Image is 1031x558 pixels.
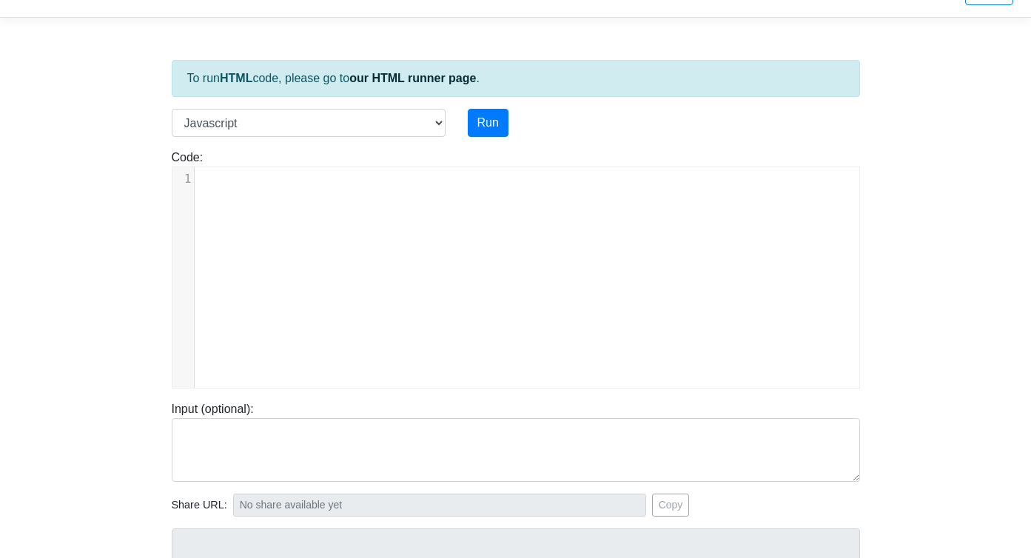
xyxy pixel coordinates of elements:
input: No share available yet [233,494,646,517]
span: Share URL: [172,497,227,514]
button: Copy [652,494,690,517]
strong: HTML [220,72,252,84]
button: Run [468,109,508,137]
div: 1 [172,170,194,188]
div: Code: [161,149,871,389]
div: Input (optional): [161,400,871,482]
a: our HTML runner page [349,72,476,84]
div: To run code, please go to . [172,60,860,97]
